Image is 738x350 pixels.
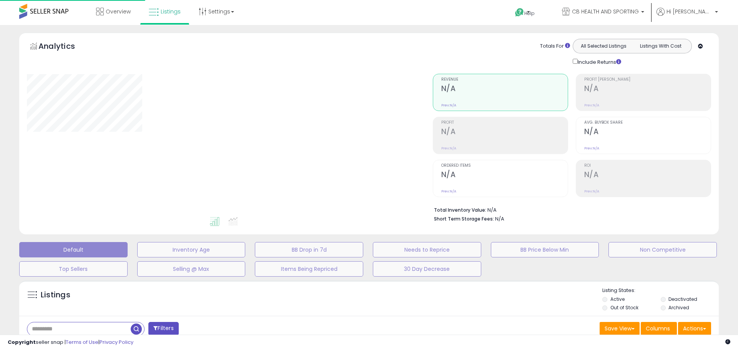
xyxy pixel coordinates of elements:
small: Prev: N/A [584,189,599,194]
span: N/A [495,215,504,222]
button: All Selected Listings [575,41,632,51]
button: Selling @ Max [137,261,246,277]
button: BB Drop in 7d [255,242,363,257]
div: Totals For [540,43,570,50]
small: Prev: N/A [441,103,456,108]
button: Default [19,242,128,257]
button: Items Being Repriced [255,261,363,277]
span: Help [524,10,535,17]
a: Help [509,2,550,25]
small: Prev: N/A [441,189,456,194]
span: Revenue [441,78,568,82]
button: Non Competitive [608,242,717,257]
a: Hi [PERSON_NAME] [657,8,718,25]
h2: N/A [441,127,568,138]
h2: N/A [584,127,711,138]
span: Avg. Buybox Share [584,121,711,125]
li: N/A [434,205,705,214]
span: Listings [161,8,181,15]
span: ROI [584,164,711,168]
div: seller snap | | [8,339,133,346]
span: Profit [PERSON_NAME] [584,78,711,82]
h2: N/A [441,84,568,95]
button: Inventory Age [137,242,246,257]
button: Top Sellers [19,261,128,277]
h2: N/A [584,170,711,181]
h5: Analytics [38,41,90,53]
small: Prev: N/A [441,146,456,151]
h2: N/A [584,84,711,95]
span: CB HEALTH AND SPORTING [572,8,639,15]
b: Short Term Storage Fees: [434,216,494,222]
small: Prev: N/A [584,103,599,108]
button: BB Price Below Min [491,242,599,257]
span: Overview [106,8,131,15]
button: 30 Day Decrease [373,261,481,277]
span: Hi [PERSON_NAME] [667,8,713,15]
h2: N/A [441,170,568,181]
small: Prev: N/A [584,146,599,151]
span: Ordered Items [441,164,568,168]
button: Needs to Reprice [373,242,481,257]
b: Total Inventory Value: [434,207,486,213]
div: Include Returns [567,57,630,66]
i: Get Help [515,8,524,17]
button: Listings With Cost [632,41,689,51]
span: Profit [441,121,568,125]
strong: Copyright [8,338,36,346]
